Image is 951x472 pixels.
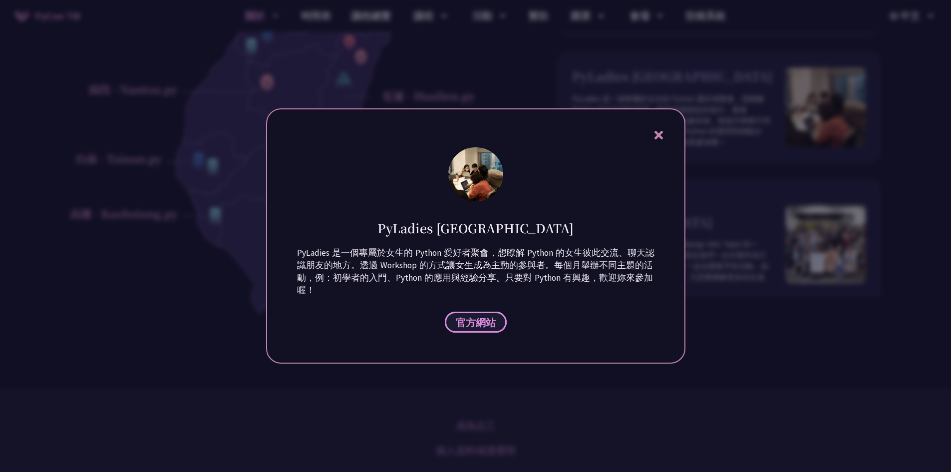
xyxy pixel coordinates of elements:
[456,316,496,329] span: 官方網站
[297,247,654,297] p: PyLadies 是一個專屬於女生的 Python 愛好者聚會，想瞭解 Python 的女生彼此交流、聊天認識朋友的地方。透過 Workshop 的方式讓女生成為主動的參與者。每個月舉辦不同主題...
[445,312,507,333] a: 官方網站
[448,147,503,201] img: photo
[377,219,574,237] h1: PyLadies [GEOGRAPHIC_DATA]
